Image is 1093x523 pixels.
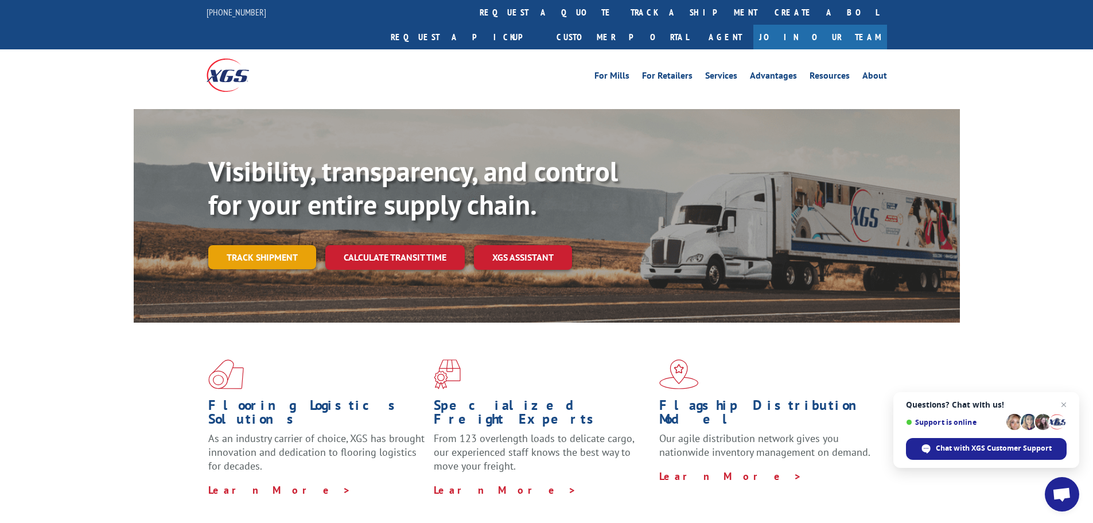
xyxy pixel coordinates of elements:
div: Open chat [1045,477,1079,512]
a: Learn More > [434,483,577,497]
span: Chat with XGS Customer Support [936,443,1052,454]
a: For Mills [594,71,629,84]
span: Support is online [906,418,1002,427]
img: xgs-icon-flagship-distribution-model-red [659,359,699,389]
a: Resources [810,71,850,84]
h1: Flooring Logistics Solutions [208,398,425,432]
span: Our agile distribution network gives you nationwide inventory management on demand. [659,432,870,459]
a: Join Our Team [753,25,887,49]
a: Request a pickup [382,25,548,49]
img: xgs-icon-total-supply-chain-intelligence-red [208,359,244,389]
h1: Specialized Freight Experts [434,398,651,432]
a: Customer Portal [548,25,697,49]
a: Track shipment [208,245,316,269]
a: Services [705,71,737,84]
span: As an industry carrier of choice, XGS has brought innovation and dedication to flooring logistics... [208,432,425,472]
div: Chat with XGS Customer Support [906,438,1067,460]
a: About [862,71,887,84]
h1: Flagship Distribution Model [659,398,876,432]
a: Learn More > [208,483,351,497]
a: Calculate transit time [325,245,465,270]
a: Advantages [750,71,797,84]
a: Agent [697,25,753,49]
p: From 123 overlength loads to delicate cargo, our experienced staff knows the best way to move you... [434,432,651,483]
span: Close chat [1057,398,1071,412]
b: Visibility, transparency, and control for your entire supply chain. [208,153,618,222]
a: XGS ASSISTANT [474,245,572,270]
img: xgs-icon-focused-on-flooring-red [434,359,461,389]
a: Learn More > [659,470,802,483]
span: Questions? Chat with us! [906,400,1067,409]
a: [PHONE_NUMBER] [207,6,266,18]
a: For Retailers [642,71,693,84]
